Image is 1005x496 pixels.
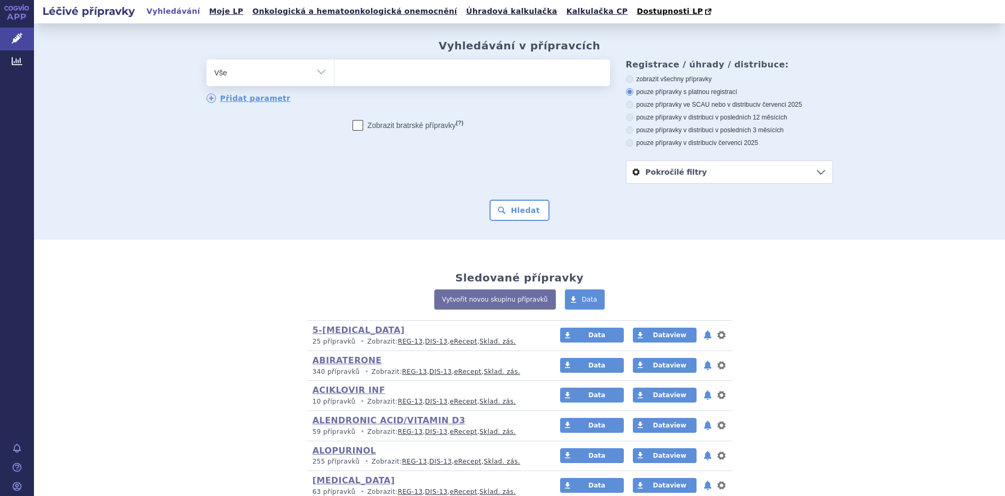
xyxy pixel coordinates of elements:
p: Zobrazit: , , , [313,337,540,346]
a: DIS-13 [430,368,452,375]
span: Dostupnosti LP [637,7,703,15]
a: DIS-13 [425,428,448,435]
span: Dataview [653,391,686,399]
a: ALOPURINOL [313,446,376,456]
a: eRecept [454,458,482,465]
a: eRecept [450,338,477,345]
p: Zobrazit: , , , [313,367,540,377]
a: ACIKLOVIR INF [313,385,385,395]
a: Úhradová kalkulačka [463,4,561,19]
h3: Registrace / úhrady / distribuce: [626,59,833,70]
a: Pokročilé filtry [626,161,832,183]
button: notifikace [702,359,713,372]
span: 255 přípravků [313,458,360,465]
a: Moje LP [206,4,246,19]
span: Data [588,482,605,489]
button: notifikace [702,449,713,462]
span: v červenci 2025 [714,139,758,147]
a: Dataview [633,448,697,463]
span: Data [588,362,605,369]
span: Data [588,422,605,429]
label: Zobrazit bratrské přípravky [353,120,463,131]
a: REG-13 [398,428,423,435]
a: Vyhledávání [143,4,203,19]
a: Data [560,388,624,403]
a: Sklad. zás. [484,458,520,465]
button: notifikace [702,389,713,401]
a: eRecept [450,428,477,435]
p: Zobrazit: , , , [313,457,540,466]
a: [MEDICAL_DATA] [313,475,395,485]
button: nastavení [716,449,727,462]
a: Dataview [633,328,697,343]
a: REG-13 [398,398,423,405]
a: Kalkulačka CP [563,4,631,19]
label: pouze přípravky ve SCAU nebo v distribuci [626,100,833,109]
a: Sklad. zás. [479,338,516,345]
a: Data [560,478,624,493]
a: DIS-13 [425,398,448,405]
a: DIS-13 [430,458,452,465]
span: 59 přípravků [313,428,356,435]
a: Sklad. zás. [479,428,516,435]
a: Sklad. zás. [479,398,516,405]
p: Zobrazit: , , , [313,397,540,406]
a: 5-[MEDICAL_DATA] [313,325,405,335]
a: REG-13 [402,458,427,465]
a: ABIRATERONE [313,355,382,365]
span: Dataview [653,362,686,369]
button: nastavení [716,329,727,341]
span: 63 přípravků [313,488,356,495]
h2: Vyhledávání v přípravcích [439,39,600,52]
a: Vytvořit novou skupinu přípravků [434,289,556,310]
span: Data [588,331,605,339]
label: pouze přípravky v distribuci v posledních 12 měsících [626,113,833,122]
button: nastavení [716,389,727,401]
a: DIS-13 [425,488,448,495]
label: pouze přípravky v distribuci v posledních 3 měsících [626,126,833,134]
a: DIS-13 [425,338,448,345]
button: notifikace [702,329,713,341]
a: Onkologická a hematoonkologická onemocnění [249,4,460,19]
span: Data [582,296,597,303]
a: Dataview [633,388,697,403]
i: • [362,457,372,466]
a: Data [560,448,624,463]
a: REG-13 [398,338,423,345]
button: nastavení [716,479,727,492]
span: 25 přípravků [313,338,356,345]
label: pouze přípravky s platnou registrací [626,88,833,96]
span: Dataview [653,422,686,429]
a: Dataview [633,418,697,433]
span: 10 přípravků [313,398,356,405]
h2: Léčivé přípravky [34,4,143,19]
a: Data [565,289,605,310]
span: Data [588,452,605,459]
a: Přidat parametr [207,93,291,103]
button: nastavení [716,359,727,372]
button: nastavení [716,419,727,432]
p: Zobrazit: , , , [313,427,540,437]
a: Sklad. zás. [479,488,516,495]
span: 340 přípravků [313,368,360,375]
i: • [358,397,367,406]
button: notifikace [702,479,713,492]
span: Dataview [653,452,686,459]
a: Data [560,328,624,343]
i: • [358,427,367,437]
button: notifikace [702,419,713,432]
span: Data [588,391,605,399]
i: • [362,367,372,377]
a: eRecept [450,398,477,405]
label: pouze přípravky v distribuci [626,139,833,147]
abbr: (?) [456,119,463,126]
a: eRecept [450,488,477,495]
a: REG-13 [402,368,427,375]
a: Data [560,418,624,433]
a: REG-13 [398,488,423,495]
a: Dostupnosti LP [633,4,717,19]
span: v červenci 2025 [758,101,802,108]
a: Dataview [633,478,697,493]
h2: Sledované přípravky [456,271,584,284]
span: Dataview [653,482,686,489]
